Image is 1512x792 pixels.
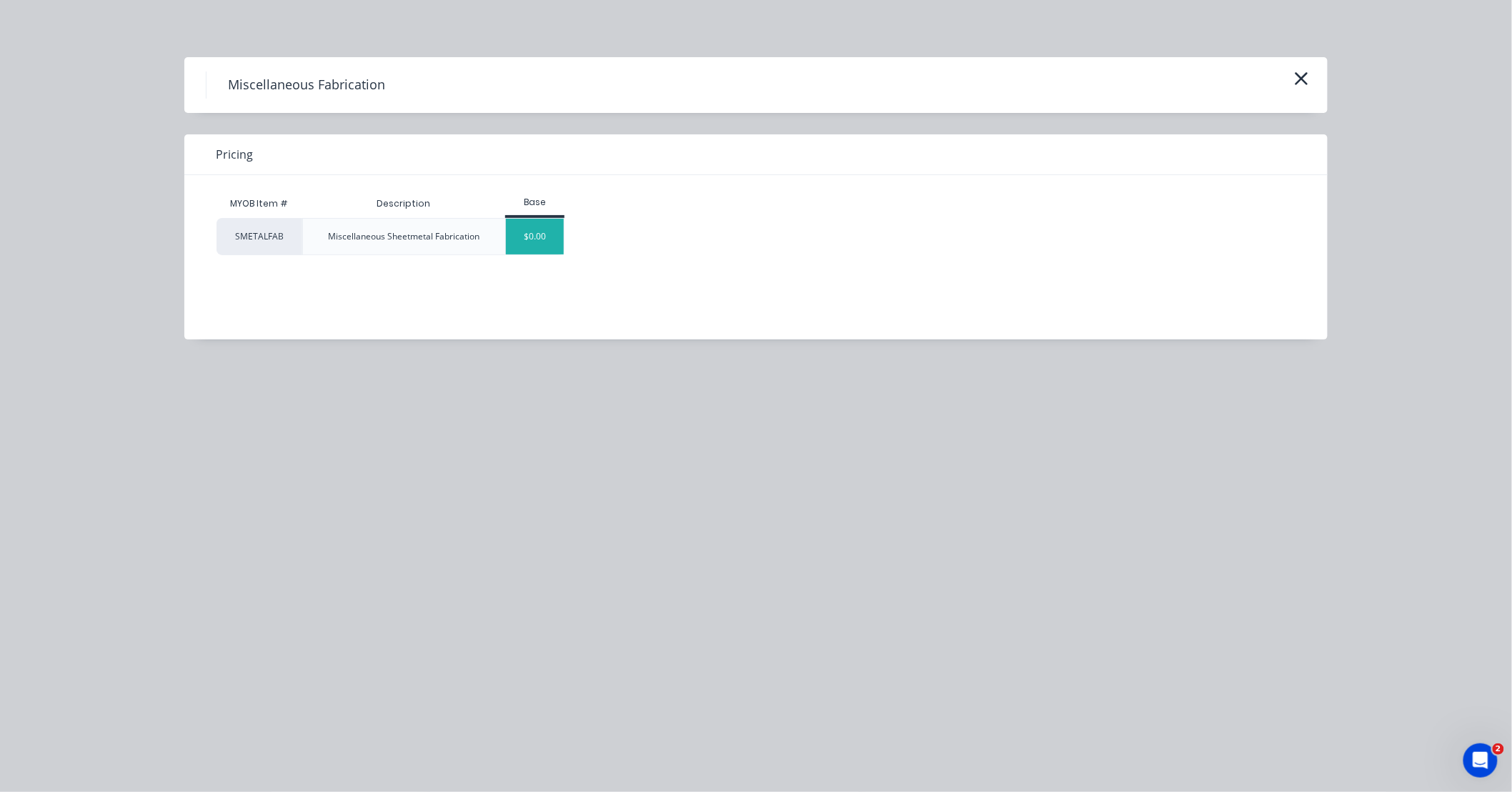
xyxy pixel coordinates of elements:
[366,186,442,222] div: Description
[505,196,564,209] div: Base
[217,189,302,218] div: MYOB Item #
[217,218,302,255] div: SMETALFAB
[329,230,480,243] div: Miscellaneous Sheetmetal Fabrication
[506,219,564,254] div: $0.00
[1463,743,1498,778] iframe: Intercom live chat
[206,71,407,99] h4: Miscellaneous Fabrication
[1493,743,1504,755] span: 2
[216,146,253,163] span: Pricing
